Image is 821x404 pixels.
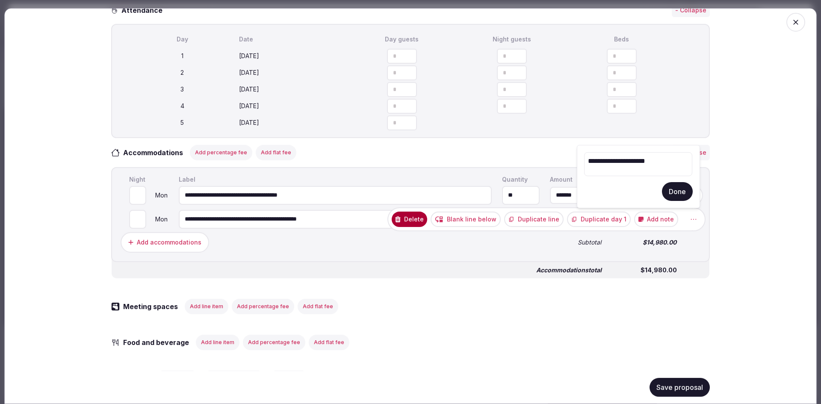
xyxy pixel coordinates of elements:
[239,85,346,94] div: [DATE]
[662,182,693,201] button: Done
[129,102,236,110] div: 4
[349,35,455,44] div: Day guests
[232,299,294,314] button: Add percentage fee
[567,212,631,227] button: Duplicate day 1
[256,145,296,160] button: Add flat fee
[548,238,603,247] div: Subtotal
[239,35,346,44] div: Date
[137,238,201,247] div: Add accommodations
[536,267,602,273] span: Accommodations total
[650,378,710,397] button: Save proposal
[243,335,305,350] button: Add percentage fee
[269,371,309,386] button: Add flat fee
[120,301,186,312] h3: Meeting spaces
[148,216,168,222] div: Mon
[504,212,564,227] button: Duplicate line
[156,371,199,386] button: Add line item
[431,212,501,227] button: Blank line below
[185,299,228,314] button: Add line item
[458,35,565,44] div: Night guests
[177,175,493,184] div: Label
[500,175,541,184] div: Quantity
[129,35,236,44] div: Day
[127,175,170,184] div: Night
[612,267,677,273] span: $14,980.00
[196,335,239,350] button: Add line item
[239,52,346,60] div: [DATE]
[239,102,346,110] div: [DATE]
[120,147,192,158] h3: Accommodations
[298,299,338,314] button: Add flat fee
[309,335,349,350] button: Add flat fee
[129,68,236,77] div: 2
[548,175,603,184] div: Amount
[611,239,676,245] span: $14,980.00
[203,371,265,386] button: Add percentage fee
[129,85,236,94] div: 3
[190,145,252,160] button: Add percentage fee
[392,212,427,227] button: Delete
[121,232,209,253] button: Add accommodations
[239,118,346,127] div: [DATE]
[568,35,675,44] div: Beds
[129,52,236,60] div: 1
[120,337,198,348] h3: Food and beverage
[129,118,236,127] div: 5
[148,192,168,198] div: Mon
[634,212,678,227] button: Add note
[239,68,346,77] div: [DATE]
